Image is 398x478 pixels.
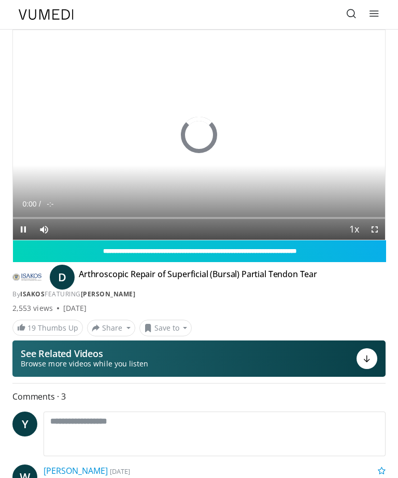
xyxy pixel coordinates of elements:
button: Fullscreen [364,219,385,240]
video-js: Video Player [13,30,385,240]
span: Browse more videos while you listen [21,359,148,369]
div: Progress Bar [13,217,385,219]
img: ISAKOS [12,269,41,285]
span: -:- [47,200,53,208]
div: [DATE] [63,303,87,313]
button: Save to [139,320,192,336]
a: ISAKOS [20,290,45,298]
a: D [50,265,75,290]
a: 19 Thumbs Up [12,320,83,336]
span: 2,553 views [12,303,53,313]
div: By FEATURING [12,290,386,299]
a: [PERSON_NAME] [81,290,136,298]
span: 0:00 [22,200,36,208]
small: [DATE] [110,467,130,476]
span: Comments 3 [12,390,386,403]
img: VuMedi Logo [19,9,74,20]
a: [PERSON_NAME] [44,465,108,476]
span: 19 [27,323,36,333]
button: See Related Videos Browse more videos while you listen [12,340,386,377]
span: / [39,200,41,208]
p: See Related Videos [21,348,148,359]
button: Playback Rate [344,219,364,240]
a: Y [12,412,37,436]
button: Pause [13,219,34,240]
h4: Arthroscopic Repair of Superficial (Bursal) Partial Tendon Tear [79,269,317,285]
button: Mute [34,219,54,240]
button: Share [87,320,135,336]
